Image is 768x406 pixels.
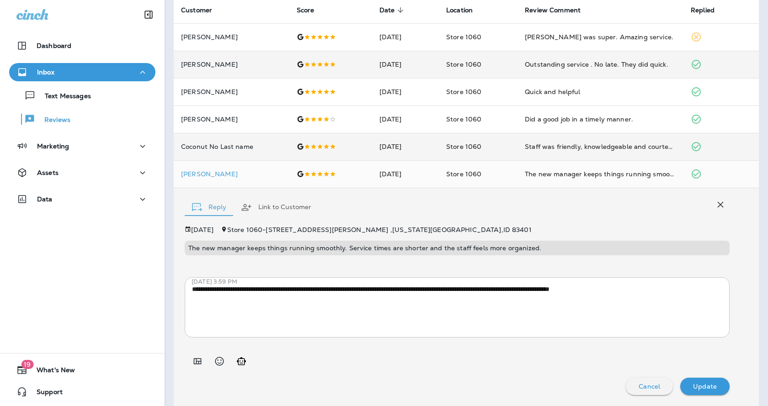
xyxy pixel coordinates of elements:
span: Customer [181,6,224,14]
span: What's New [27,366,75,377]
button: Reply [185,191,234,224]
span: Store 1060 - [STREET_ADDRESS][PERSON_NAME] , [US_STATE][GEOGRAPHIC_DATA] , ID 83401 [227,226,532,234]
button: Marketing [9,137,155,155]
td: [DATE] [372,133,439,160]
td: [DATE] [372,23,439,51]
span: Support [27,388,63,399]
div: Staff was friendly, knowledgeable and courteous. I was impressed. They took care of my vehicle in... [525,142,676,151]
button: Select an emoji [210,352,229,370]
p: [PERSON_NAME] [181,170,282,178]
span: 19 [21,360,33,369]
button: Dashboard [9,37,155,55]
span: Replied [691,6,726,14]
button: Link to Customer [234,191,319,224]
td: [DATE] [372,51,439,78]
span: Location [446,6,485,14]
p: Update [693,383,717,390]
span: Date [379,6,407,14]
button: Cancel [626,378,673,395]
span: Location [446,6,473,14]
span: Store 1060 [446,170,481,178]
span: Review Comment [525,6,592,14]
p: Reviews [35,116,70,125]
span: Store 1060 [446,115,481,123]
button: Assets [9,163,155,182]
p: [PERSON_NAME] [181,88,282,95]
p: [DATE] 3:59 PM [192,278,736,285]
div: Joseph was super. Amazing service. [525,32,676,42]
span: Store 1060 [446,33,481,41]
span: Review Comment [525,6,581,14]
div: Did a good job in a timely manner. [525,115,676,124]
button: Text Messages [9,86,155,105]
p: Coconut No Last name [181,143,282,150]
button: Reviews [9,110,155,129]
td: [DATE] [372,105,439,133]
p: [PERSON_NAME] [181,61,282,68]
div: The new manager keeps things running smoothly. Service times are shorter and the staff feels more... [525,169,676,179]
button: Update [680,378,730,395]
span: Store 1060 [446,60,481,69]
span: Replied [691,6,715,14]
button: Support [9,383,155,401]
p: [PERSON_NAME] [181,116,282,123]
p: Data [37,195,53,203]
p: Dashboard [37,42,71,49]
span: Score [297,6,315,14]
span: Score [297,6,326,14]
p: Text Messages [36,92,91,101]
span: Store 1060 [446,88,481,96]
p: Cancel [639,383,660,390]
p: [DATE] [191,226,213,233]
td: [DATE] [372,160,439,188]
button: Inbox [9,63,155,81]
p: Inbox [37,69,54,76]
button: Collapse Sidebar [136,5,161,24]
span: Store 1060 [446,142,481,151]
div: Quick and helpful [525,87,676,96]
p: Assets [37,169,59,176]
span: Customer [181,6,212,14]
button: Data [9,190,155,208]
button: 19What's New [9,361,155,379]
p: [PERSON_NAME] [181,33,282,41]
div: Click to view Customer Drawer [181,170,282,178]
p: Marketing [37,142,69,150]
button: Generate AI response [232,352,251,370]
div: Outstanding service . No late. They did quick. [525,60,676,69]
button: Add in a premade template [188,352,207,370]
td: [DATE] [372,78,439,105]
span: Date [379,6,395,14]
p: The new manager keeps things running smoothly. Service times are shorter and the staff feels more... [188,244,726,252]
